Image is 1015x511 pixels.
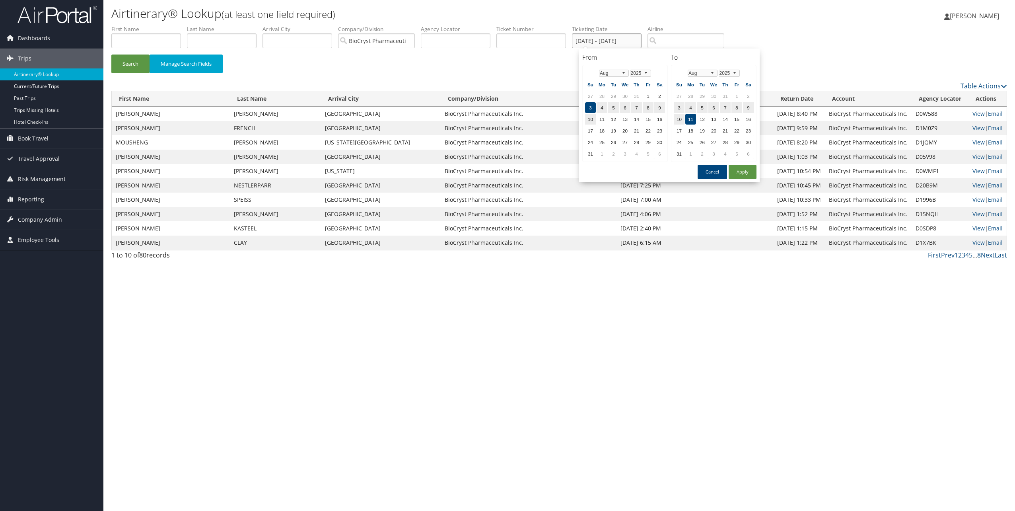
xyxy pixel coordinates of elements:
[597,114,607,125] td: 11
[321,150,441,164] td: [GEOGRAPHIC_DATA]
[112,121,230,135] td: [PERSON_NAME]
[654,114,665,125] td: 16
[988,110,1003,117] a: Email
[18,149,60,169] span: Travel Approval
[230,107,321,121] td: [PERSON_NAME]
[643,137,653,148] td: 29
[441,221,616,236] td: BioCryst Pharmaceuticals Inc.
[608,102,619,113] td: 5
[825,178,912,193] td: BioCryst Pharmaceuticals Inc.
[961,82,1007,90] a: Table Actions
[773,236,825,250] td: [DATE] 1:22 PM
[112,164,230,178] td: [PERSON_NAME]
[743,79,754,90] th: Sa
[965,251,969,259] a: 4
[988,167,1003,175] a: Email
[697,102,708,113] td: 5
[968,150,1007,164] td: |
[643,148,653,159] td: 5
[698,165,727,179] button: Cancel
[230,221,321,236] td: KASTEEL
[731,125,742,136] td: 22
[421,25,496,33] label: Agency Locator
[616,207,773,221] td: [DATE] 4:06 PM
[262,25,338,33] label: Arrival City
[112,236,230,250] td: [PERSON_NAME]
[230,178,321,193] td: NESTLERPARR
[631,102,642,113] td: 7
[643,79,653,90] th: Fr
[720,114,731,125] td: 14
[585,91,596,101] td: 27
[968,236,1007,250] td: |
[230,164,321,178] td: [PERSON_NAME]
[112,91,230,107] th: First Name: activate to sort column ascending
[17,5,97,24] img: airportal-logo.png
[685,79,696,90] th: Mo
[968,178,1007,193] td: |
[620,91,630,101] td: 30
[968,91,1007,107] th: Actions
[620,79,630,90] th: We
[18,169,66,189] span: Risk Management
[697,148,708,159] td: 2
[111,25,187,33] label: First Name
[697,79,708,90] th: Tu
[720,148,731,159] td: 4
[685,125,696,136] td: 18
[631,91,642,101] td: 31
[496,25,572,33] label: Ticket Number
[988,239,1003,246] a: Email
[112,107,230,121] td: [PERSON_NAME]
[230,236,321,250] td: CLAY
[912,193,968,207] td: D1996B
[988,181,1003,189] a: Email
[112,150,230,164] td: [PERSON_NAME]
[582,53,668,62] h4: From
[585,102,596,113] td: 3
[708,79,719,90] th: We
[972,196,985,203] a: View
[441,164,616,178] td: BioCryst Pharmaceuticals Inc.
[441,178,616,193] td: BioCryst Pharmaceuticals Inc.
[825,164,912,178] td: BioCryst Pharmaceuticals Inc.
[585,79,596,90] th: Su
[912,164,968,178] td: D0WMF1
[912,107,968,121] td: D0W588
[825,121,912,135] td: BioCryst Pharmaceuticals Inc.
[18,210,62,230] span: Company Admin
[230,91,321,107] th: Last Name: activate to sort column ascending
[631,148,642,159] td: 4
[944,4,1007,28] a: [PERSON_NAME]
[18,49,31,68] span: Trips
[773,107,825,121] td: [DATE] 8:40 PM
[616,236,773,250] td: [DATE] 6:15 AM
[720,125,731,136] td: 21
[968,221,1007,236] td: |
[988,210,1003,218] a: Email
[441,236,616,250] td: BioCryst Pharmaceuticals Inc.
[585,114,596,125] td: 10
[972,153,985,160] a: View
[674,148,684,159] td: 31
[597,148,607,159] td: 1
[631,114,642,125] td: 14
[441,121,616,135] td: BioCryst Pharmaceuticals Inc.
[972,251,977,259] span: …
[912,121,968,135] td: D1M0Z9
[962,251,965,259] a: 3
[972,110,985,117] a: View
[912,178,968,193] td: D20B9M
[112,193,230,207] td: [PERSON_NAME]
[825,91,912,107] th: Account: activate to sort column ascending
[972,138,985,146] a: View
[441,193,616,207] td: BioCryst Pharmaceuticals Inc.
[708,114,719,125] td: 13
[321,207,441,221] td: [GEOGRAPHIC_DATA]
[139,251,146,259] span: 80
[111,55,150,73] button: Search
[685,91,696,101] td: 28
[708,148,719,159] td: 3
[441,107,616,121] td: BioCryst Pharmaceuticals Inc.
[720,102,731,113] td: 7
